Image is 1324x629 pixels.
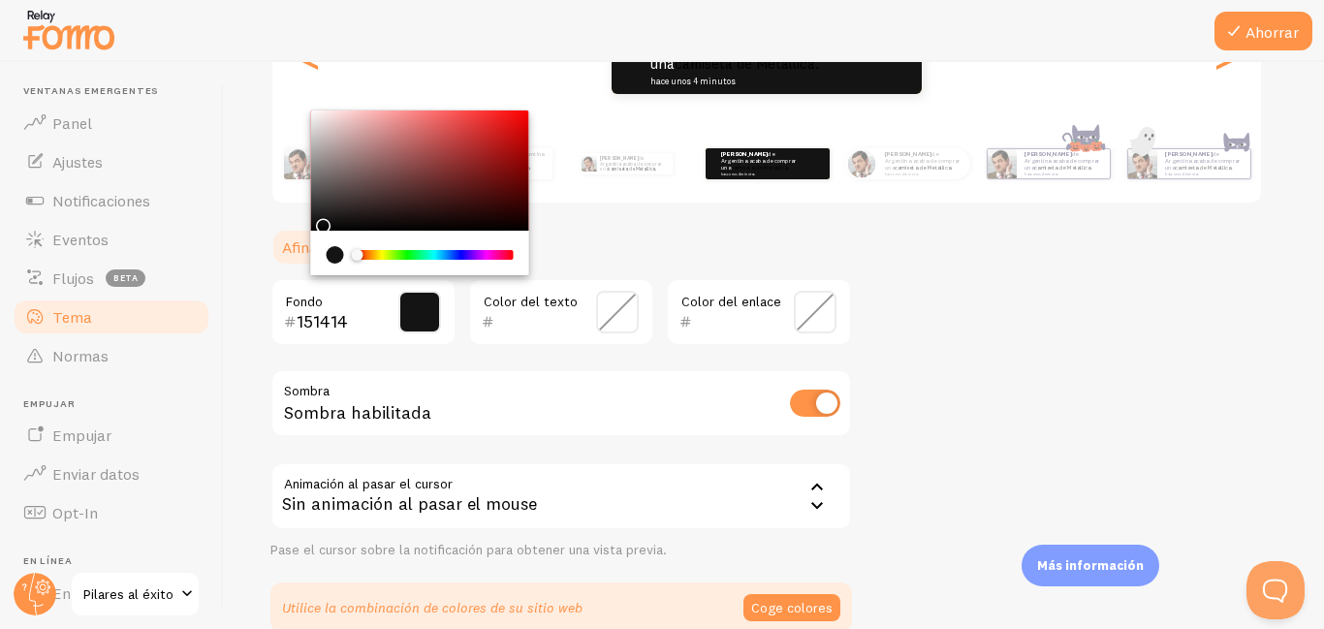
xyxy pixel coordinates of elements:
img: Fomo [284,148,315,179]
a: Empujar [12,416,211,455]
font: hace unos 4 minutos [1165,172,1199,175]
font: Ajustes [52,152,103,172]
font: Empujar [52,425,111,445]
img: Fomo [847,149,875,177]
font: Utilice la combinación de colores de su sitio web [282,599,583,616]
font: Notificaciones [52,191,150,210]
font: Coge colores [751,599,833,616]
font: camiseta de Metallica. [1034,164,1092,172]
img: Fomo [987,149,1016,178]
font: camiseta de Metallica. [675,54,819,73]
font: Flujos [52,268,94,288]
font: hace unos 4 minutos [885,172,919,175]
font: Más información [1037,557,1144,573]
img: Fomo [581,156,596,172]
div: Chrome color picker [311,110,529,275]
font: Enviar datos [52,464,140,484]
font: de Argentina acaba de comprar una [721,150,797,171]
a: Ajustes [12,142,211,181]
font: de Argentina acaba de comprar una [1165,150,1241,171]
font: camiseta de Metallica. [731,164,789,172]
font: camiseta de Metallica. [473,164,531,172]
button: Coge colores [743,594,840,621]
font: Pilares al éxito [83,585,173,603]
font: beta [113,272,139,283]
font: de Argentina acaba de comprar una [600,155,661,172]
font: [PERSON_NAME] [721,150,768,158]
font: En línea [23,554,72,567]
font: hace unos 4 minutos [721,172,755,175]
a: Flujos beta [12,259,211,298]
a: Notificaciones [12,181,211,220]
img: Fomo [1127,149,1156,178]
a: Panel [12,104,211,142]
font: Afinar [282,237,324,257]
div: Más información [1022,545,1159,586]
font: [PERSON_NAME] [885,150,931,158]
font: [PERSON_NAME] [1025,150,1071,158]
a: Normas [12,336,211,375]
font: Panel [52,113,92,133]
font: Opt-In [52,503,98,522]
a: Eventos [12,220,211,259]
iframe: Ayuda Scout Beacon - Abierto [1246,561,1305,619]
font: Normas [52,346,109,365]
a: Tema [12,298,211,336]
a: Opt-In [12,493,211,532]
font: camiseta de Metallica. [1175,164,1233,172]
font: hace unos 4 minutos [1025,172,1058,175]
a: Afinar [270,228,335,267]
font: camiseta de Metallica. [608,166,656,172]
div: current color is #151414 [327,246,344,264]
font: de Argentina acaba de comprar una [463,150,545,171]
font: de Argentina acaba de comprar una [885,150,961,171]
font: Sin animación al pasar el mouse [282,492,537,515]
a: Pilares al éxito [70,571,201,617]
font: Sombra habilitada [284,401,431,424]
font: de Argentina acaba de comprar una [1025,150,1100,171]
font: Ventanas emergentes [23,84,159,97]
font: Empujar [23,397,76,410]
font: camiseta de Metallica. [895,164,953,172]
font: hace unos 4 minutos [650,76,736,86]
font: Tema [52,307,92,327]
font: Eventos [52,230,109,249]
font: Pase el cursor sobre la notificación para obtener una vista previa. [270,541,667,558]
img: fomo-relay-logo-orange.svg [20,5,117,54]
font: [PERSON_NAME] [600,155,639,161]
a: Enviar datos [12,455,211,493]
font: [PERSON_NAME] [1165,150,1212,158]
